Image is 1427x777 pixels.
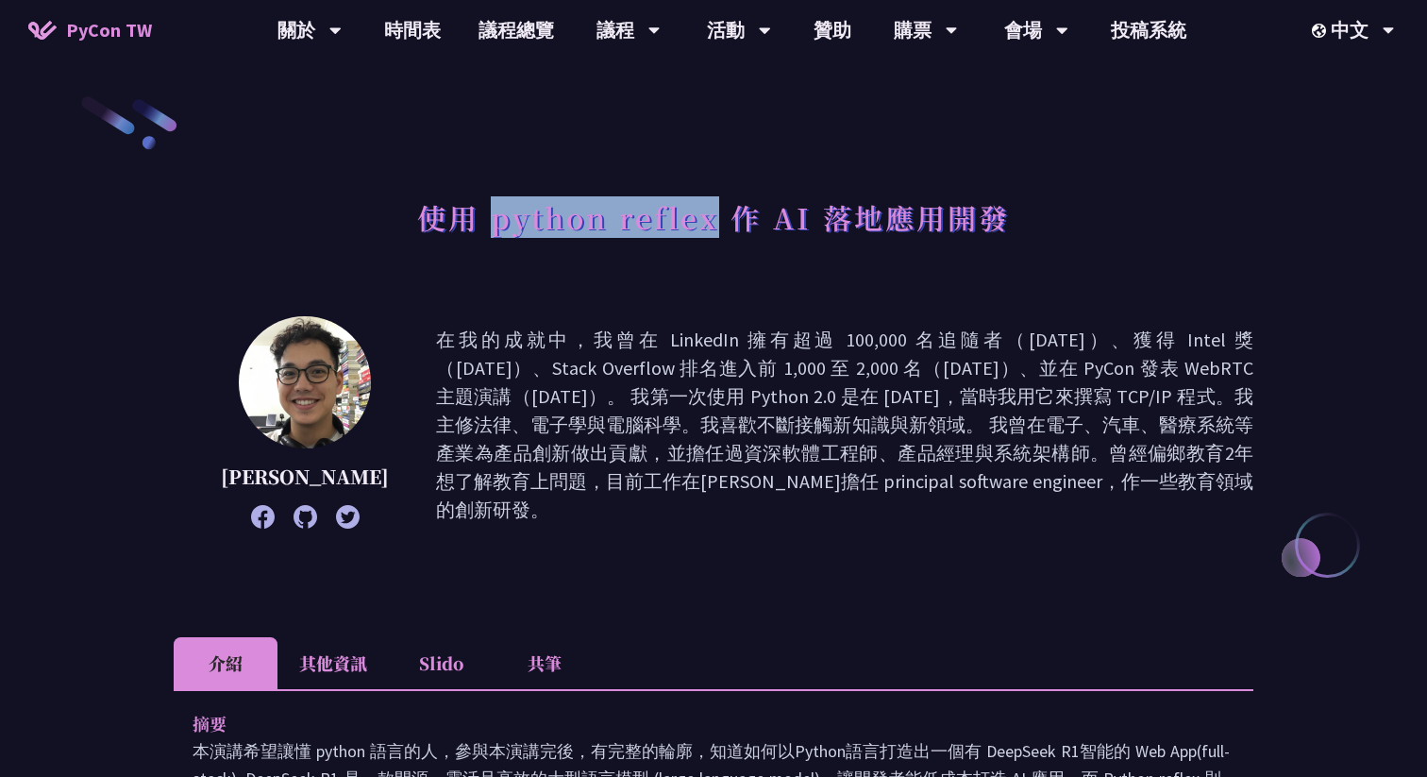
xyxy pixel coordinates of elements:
li: 介紹 [174,637,277,689]
p: 摘要 [193,710,1197,737]
p: [PERSON_NAME] [221,463,389,491]
h1: 使用 python reflex 作 AI 落地應用開發 [417,189,1010,245]
a: PyCon TW [9,7,171,54]
img: Locale Icon [1312,24,1331,38]
p: 在我的成就中，我曾在 LinkedIn 擁有超過 100,000 名追隨者（[DATE]）、獲得 Intel 獎（[DATE]）、Stack Overflow 排名進入前 1,000 至 2,0... [436,326,1253,524]
li: 其他資訊 [277,637,389,689]
img: Home icon of PyCon TW 2025 [28,21,57,40]
li: Slido [389,637,493,689]
li: 共筆 [493,637,596,689]
img: Milo Chen [239,316,371,448]
span: PyCon TW [66,16,152,44]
